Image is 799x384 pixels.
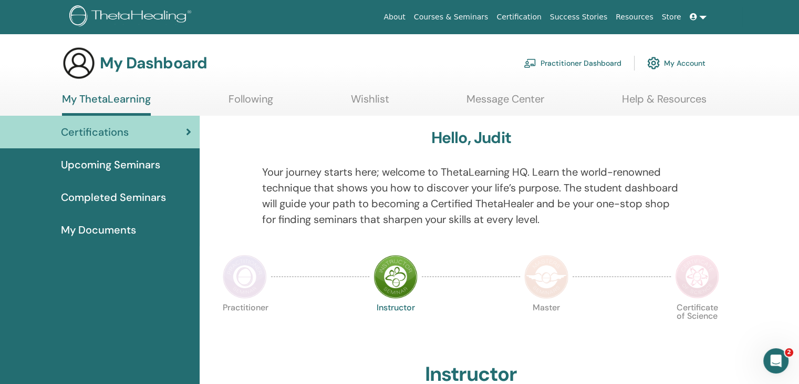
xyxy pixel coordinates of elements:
[763,348,788,373] iframe: Intercom live chat
[69,5,195,29] img: logo.png
[223,255,267,299] img: Practitioner
[379,7,409,27] a: About
[675,304,719,348] p: Certificate of Science
[373,304,418,348] p: Instructor
[524,58,536,68] img: chalkboard-teacher.svg
[62,93,151,116] a: My ThetaLearning
[622,93,707,113] a: Help & Resources
[675,255,719,299] img: Certificate of Science
[466,93,544,113] a: Message Center
[524,304,568,348] p: Master
[785,348,793,357] span: 2
[61,222,136,238] span: My Documents
[61,157,160,173] span: Upcoming Seminars
[492,7,545,27] a: Certification
[229,93,273,113] a: Following
[223,304,267,348] p: Practitioner
[262,164,680,227] p: Your journey starts here; welcome to ThetaLearning HQ. Learn the world-renowned technique that sh...
[647,52,705,75] a: My Account
[410,7,493,27] a: Courses & Seminars
[100,54,207,73] h3: My Dashboard
[546,7,611,27] a: Success Stories
[351,93,389,113] a: Wishlist
[62,46,96,80] img: generic-user-icon.jpg
[524,52,621,75] a: Practitioner Dashboard
[373,255,418,299] img: Instructor
[61,189,166,205] span: Completed Seminars
[611,7,658,27] a: Resources
[647,54,660,72] img: cog.svg
[61,124,129,140] span: Certifications
[658,7,686,27] a: Store
[431,128,511,147] h3: Hello, Judit
[524,255,568,299] img: Master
